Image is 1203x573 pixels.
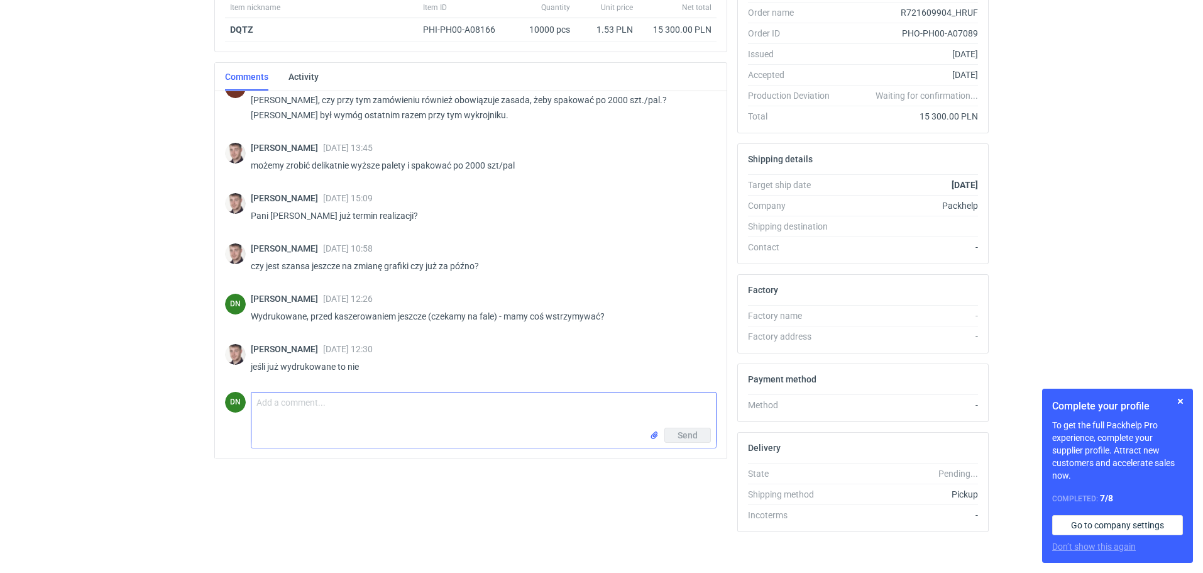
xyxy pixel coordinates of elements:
[840,399,978,411] div: -
[840,27,978,40] div: PHO-PH00-A07089
[840,330,978,343] div: -
[323,193,373,203] span: [DATE] 15:09
[512,18,575,42] div: 10000 pcs
[225,294,246,314] div: Dawid Nowak
[748,199,840,212] div: Company
[748,27,840,40] div: Order ID
[251,143,323,153] span: [PERSON_NAME]
[748,330,840,343] div: Factory address
[251,359,706,374] p: jeśli już wydrukowane to nie
[748,6,840,19] div: Order name
[225,193,246,214] img: Maciej Sikora
[748,179,840,191] div: Target ship date
[664,428,711,443] button: Send
[225,344,246,365] img: Maciej Sikora
[323,294,373,304] span: [DATE] 12:26
[251,208,706,223] p: Pani [PERSON_NAME] już termin realizacji?
[323,143,373,153] span: [DATE] 13:45
[1052,540,1136,553] button: Don’t show this again
[423,3,447,13] span: Item ID
[840,309,978,322] div: -
[876,89,978,102] em: Waiting for confirmation...
[840,199,978,212] div: Packhelp
[1173,394,1188,409] button: Skip for now
[678,431,698,440] span: Send
[251,92,706,123] p: [PERSON_NAME], czy przy tym zamówieniu również obowiązuje zasada, żeby spakować po 2000 szt./pal....
[748,154,813,164] h2: Shipping details
[748,309,840,322] div: Factory name
[323,243,373,253] span: [DATE] 10:58
[251,309,706,324] p: Wydrukowane, przed kaszerowaniem jeszcze (czekamy na fale) - mamy coś wstrzymywać?
[840,488,978,501] div: Pickup
[748,509,840,521] div: Incoterms
[225,294,246,314] figcaption: DN
[840,509,978,521] div: -
[225,143,246,164] img: Maciej Sikora
[952,180,978,190] strong: [DATE]
[682,3,711,13] span: Net total
[748,110,840,123] div: Total
[288,63,319,91] a: Activity
[748,399,840,411] div: Method
[601,3,633,13] span: Unit price
[938,469,978,479] em: Pending...
[840,241,978,253] div: -
[1100,493,1113,503] strong: 7 / 8
[840,48,978,60] div: [DATE]
[748,467,840,480] div: State
[1052,492,1183,505] div: Completed:
[748,220,840,233] div: Shipping destination
[230,3,280,13] span: Item nickname
[580,23,633,36] div: 1.53 PLN
[251,294,323,304] span: [PERSON_NAME]
[251,259,706,274] p: czy jest szansa jeszcze na zmianę grafiki czy już za późno?
[748,374,816,384] h2: Payment method
[748,69,840,81] div: Accepted
[541,3,570,13] span: Quantity
[748,488,840,501] div: Shipping method
[323,344,373,354] span: [DATE] 12:30
[225,63,268,91] a: Comments
[748,241,840,253] div: Contact
[840,6,978,19] div: R721609904_HRUF
[230,25,253,35] a: DQTZ
[840,69,978,81] div: [DATE]
[748,285,778,295] h2: Factory
[748,48,840,60] div: Issued
[251,193,323,203] span: [PERSON_NAME]
[251,243,323,253] span: [PERSON_NAME]
[748,443,781,453] h2: Delivery
[225,392,246,413] figcaption: DN
[1052,515,1183,535] a: Go to company settings
[1052,419,1183,482] p: To get the full Packhelp Pro experience, complete your supplier profile. Attract new customers an...
[643,23,711,36] div: 15 300.00 PLN
[225,392,246,413] div: Dawid Nowak
[251,158,706,173] p: możemy zrobić delikatnie wyższe palety i spakować po 2000 szt/pal
[840,110,978,123] div: 15 300.00 PLN
[423,23,507,36] div: PHI-PH00-A08166
[1052,399,1183,414] h1: Complete your profile
[225,243,246,264] img: Maciej Sikora
[748,89,840,102] div: Production Deviation
[251,344,323,354] span: [PERSON_NAME]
